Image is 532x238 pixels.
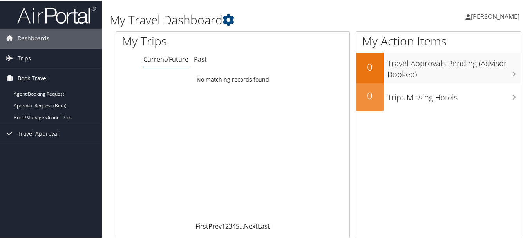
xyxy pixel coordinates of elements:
a: 0Travel Approvals Pending (Advisor Booked) [356,52,521,82]
h3: Trips Missing Hotels [387,87,521,102]
span: Dashboards [18,28,49,47]
h3: Travel Approvals Pending (Advisor Booked) [387,53,521,79]
h2: 0 [356,60,384,73]
span: [PERSON_NAME] [471,11,519,20]
span: Book Travel [18,68,48,87]
h2: 0 [356,88,384,102]
h1: My Trips [122,32,246,49]
h1: My Travel Dashboard [110,11,388,27]
span: … [239,221,244,230]
a: Prev [208,221,222,230]
a: 5 [236,221,239,230]
a: 4 [232,221,236,230]
a: Past [194,54,207,63]
h1: My Action Items [356,32,521,49]
span: Trips [18,48,31,67]
a: Current/Future [143,54,188,63]
span: Travel Approval [18,123,59,143]
a: 2 [225,221,229,230]
a: 3 [229,221,232,230]
td: No matching records found [116,72,349,86]
a: First [195,221,208,230]
a: Next [244,221,258,230]
img: airportal-logo.png [17,5,96,24]
a: 1 [222,221,225,230]
a: Last [258,221,270,230]
a: 0Trips Missing Hotels [356,82,521,110]
a: [PERSON_NAME] [465,4,527,27]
